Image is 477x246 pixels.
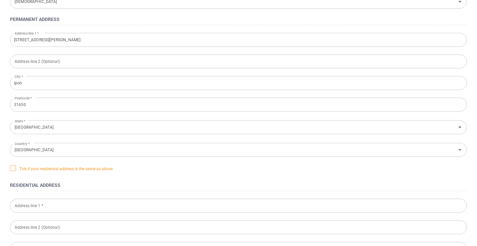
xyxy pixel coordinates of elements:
[10,15,467,23] h4: Permanent Address
[10,165,113,172] span: Tick if your residential address is the same as above
[455,145,465,155] button: Open
[455,123,465,132] button: Open
[10,181,467,189] h4: Residential Address
[15,31,39,36] label: Address line 1 *
[15,117,25,126] label: State *
[15,74,23,79] label: City *
[15,96,32,101] label: Postcode *
[15,140,30,148] label: Country *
